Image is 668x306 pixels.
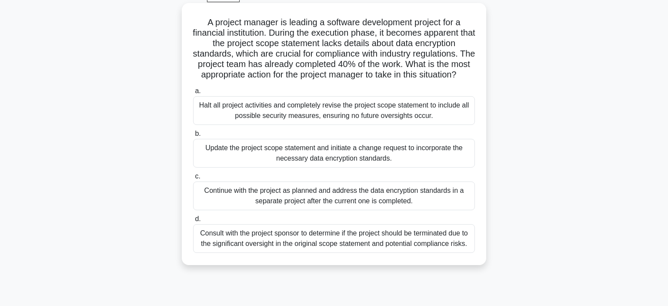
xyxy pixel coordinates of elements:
div: Consult with the project sponsor to determine if the project should be terminated due to the sign... [193,224,475,253]
span: d. [195,215,200,222]
div: Continue with the project as planned and address the data encryption standards in a separate proj... [193,182,475,210]
span: b. [195,130,200,137]
div: Halt all project activities and completely revise the project scope statement to include all poss... [193,96,475,125]
h5: A project manager is leading a software development project for a financial institution. During t... [192,17,476,81]
span: a. [195,87,200,94]
div: Update the project scope statement and initiate a change request to incorporate the necessary dat... [193,139,475,168]
span: c. [195,172,200,180]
